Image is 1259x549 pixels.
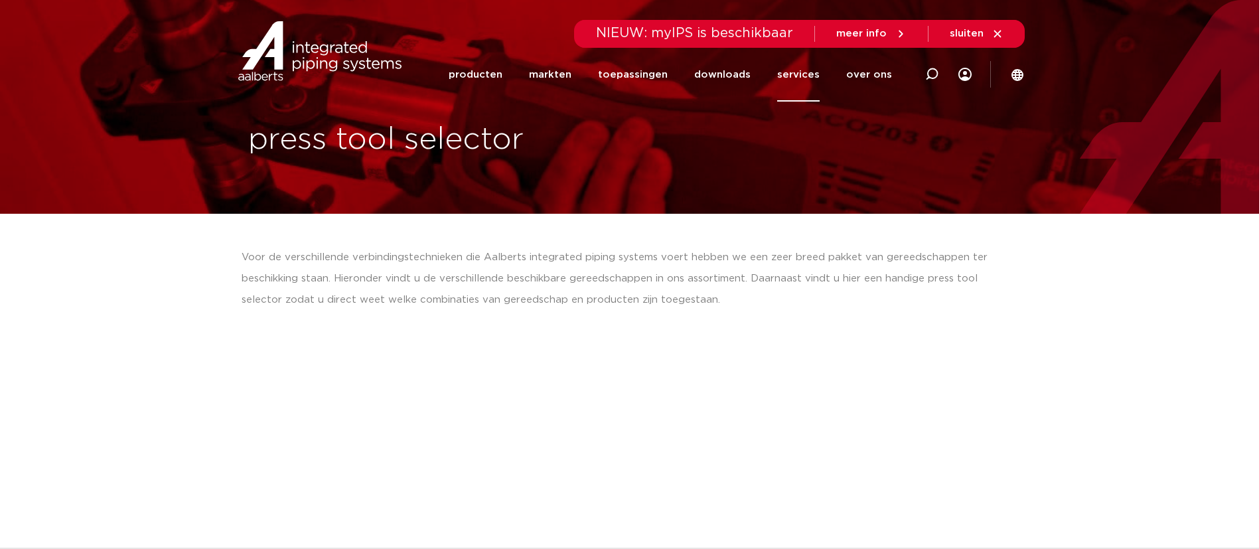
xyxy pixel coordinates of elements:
a: sluiten [950,28,1003,40]
span: sluiten [950,29,984,39]
h1: press tool selector [248,119,623,161]
a: over ons [846,48,892,102]
a: toepassingen [598,48,668,102]
span: meer info [836,29,887,39]
div: my IPS [958,48,972,102]
a: markten [529,48,571,102]
span: NIEUW: myIPS is beschikbaar [596,27,793,40]
div: Voor de verschillende verbindingstechnieken die Aalberts integrated piping systems voert hebben w... [242,247,1018,311]
nav: Menu [449,48,892,102]
a: producten [449,48,502,102]
a: downloads [694,48,751,102]
a: meer info [836,28,907,40]
a: services [777,48,820,102]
